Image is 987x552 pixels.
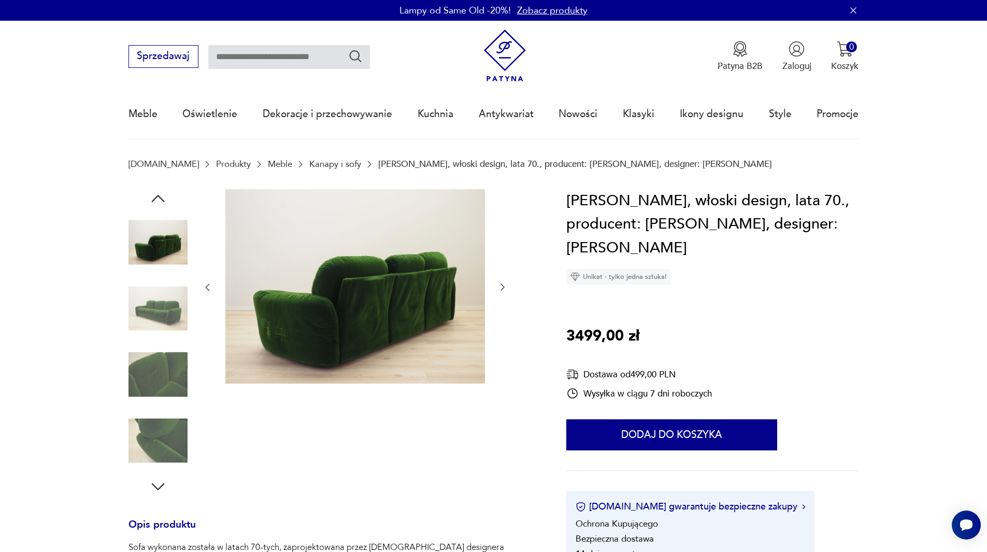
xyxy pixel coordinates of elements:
img: Ikona medalu [732,41,748,57]
button: Szukaj [348,49,363,64]
img: Zdjęcie produktu Sofa welurowa zielona, włoski design, lata 70., producent: Busnelli, designer: A... [128,279,188,338]
a: Dekoracje i przechowywanie [263,90,392,138]
img: Ikona dostawy [566,368,579,381]
img: Patyna - sklep z meblami i dekoracjami vintage [479,30,531,82]
img: Zdjęcie produktu Sofa welurowa zielona, włoski design, lata 70., producent: Busnelli, designer: A... [128,345,188,404]
a: Antykwariat [479,90,534,138]
a: Nowości [559,90,597,138]
img: Ikona certyfikatu [576,502,586,512]
img: Ikona strzałki w prawo [802,504,805,509]
a: Zobacz produkty [517,4,588,17]
a: Kuchnia [418,90,453,138]
a: Ikony designu [680,90,743,138]
a: Produkty [216,159,251,169]
button: Dodaj do koszyka [566,419,777,450]
img: Zdjęcie produktu Sofa welurowa zielona, włoski design, lata 70., producent: Busnelli, designer: A... [225,189,485,384]
p: Koszyk [831,60,859,72]
p: Zaloguj [782,60,811,72]
p: 3499,00 zł [566,324,639,348]
li: Bezpieczna dostawa [576,533,654,545]
button: Zaloguj [782,41,811,72]
p: [PERSON_NAME], włoski design, lata 70., producent: [PERSON_NAME], designer: [PERSON_NAME] [378,159,772,169]
div: Wysyłka w ciągu 7 dni roboczych [566,387,712,400]
button: Sprzedawaj [128,45,198,68]
a: Sprzedawaj [128,53,198,61]
img: Ikona diamentu [570,272,580,281]
a: Oświetlenie [182,90,237,138]
img: Ikonka użytkownika [789,41,805,57]
img: Zdjęcie produktu Sofa welurowa zielona, włoski design, lata 70., producent: Busnelli, designer: A... [128,411,188,470]
li: Ochrona Kupującego [576,518,658,530]
div: Dostawa od 499,00 PLN [566,368,712,381]
a: Ikona medaluPatyna B2B [718,41,763,72]
a: Klasyki [623,90,654,138]
button: Patyna B2B [718,41,763,72]
iframe: Smartsupp widget button [952,511,981,540]
div: 0 [846,41,857,52]
button: 0Koszyk [831,41,859,72]
a: Kanapy i sofy [309,159,361,169]
button: [DOMAIN_NAME] gwarantuje bezpieczne zakupy [576,500,805,513]
p: Patyna B2B [718,60,763,72]
img: Ikona koszyka [837,41,853,57]
a: Style [769,90,792,138]
div: Unikat - tylko jedna sztuka! [566,269,671,285]
h1: [PERSON_NAME], włoski design, lata 70., producent: [PERSON_NAME], designer: [PERSON_NAME] [566,189,859,260]
a: Promocje [817,90,859,138]
a: [DOMAIN_NAME] [128,159,199,169]
h3: Opis produktu [128,521,537,542]
img: Zdjęcie produktu Sofa welurowa zielona, włoski design, lata 70., producent: Busnelli, designer: A... [128,213,188,272]
p: Lampy od Same Old -20%! [399,4,511,17]
a: Meble [128,90,158,138]
a: Meble [268,159,292,169]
